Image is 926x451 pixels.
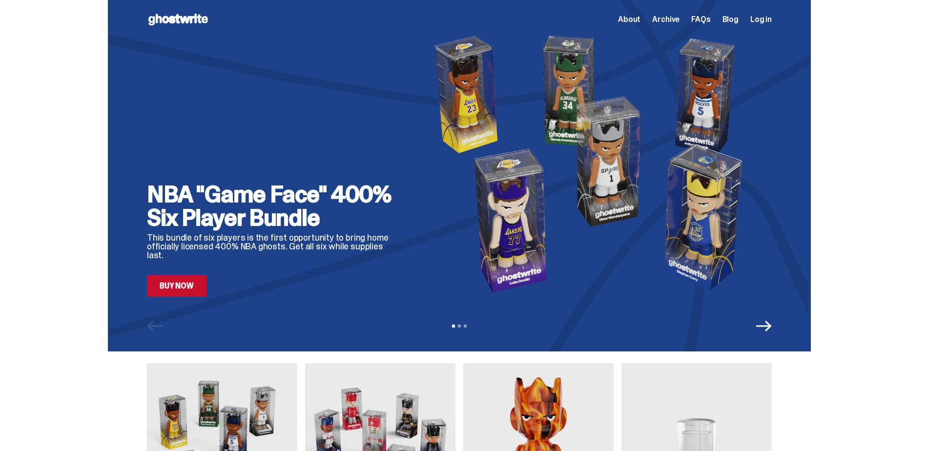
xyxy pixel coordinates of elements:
[147,183,401,229] h2: NBA "Game Face" 400% Six Player Bundle
[147,275,206,297] a: Buy Now
[147,233,401,260] p: This bundle of six players is the first opportunity to bring home officially licensed 400% NBA gh...
[458,325,461,328] button: View slide 2
[464,325,467,328] button: View slide 3
[618,16,640,23] a: About
[652,16,679,23] a: Archive
[691,16,710,23] a: FAQs
[722,16,739,23] a: Blog
[416,30,772,297] img: NBA "Game Face" 400% Six Player Bundle
[452,325,455,328] button: View slide 1
[750,16,772,23] a: Log in
[756,318,772,334] button: Next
